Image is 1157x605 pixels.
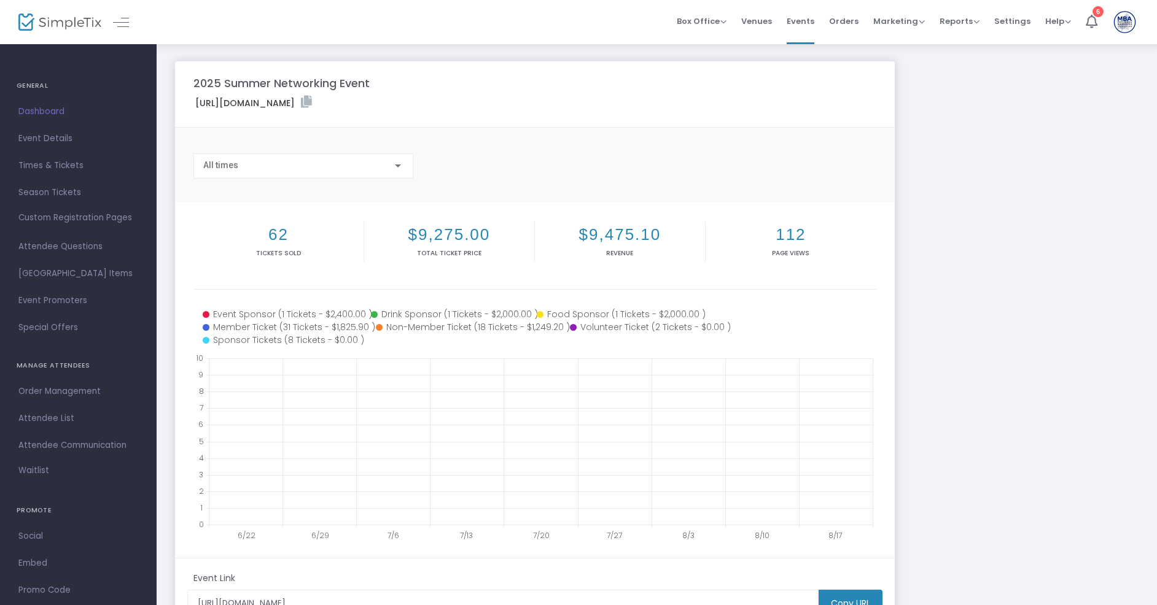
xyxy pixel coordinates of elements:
[198,369,203,380] text: 9
[238,530,255,541] text: 6/22
[18,266,138,282] span: [GEOGRAPHIC_DATA] Items
[17,353,140,378] h4: MANAGE ATTENDEES
[741,6,772,37] span: Venues
[199,485,204,496] text: 2
[873,15,925,27] span: Marketing
[200,502,203,512] text: 1
[196,249,361,258] p: Tickets sold
[199,386,204,396] text: 8
[18,410,138,426] span: Attendee List
[18,320,138,336] span: Special Offers
[199,436,204,446] text: 5
[460,530,473,541] text: 7/13
[18,383,138,399] span: Order Management
[787,6,814,37] span: Events
[18,158,138,174] span: Times & Tickets
[1045,15,1071,27] span: Help
[18,131,138,147] span: Event Details
[196,225,361,244] h2: 62
[677,15,727,27] span: Box Office
[533,530,550,541] text: 7/20
[18,582,138,598] span: Promo Code
[18,239,138,255] span: Attendee Questions
[18,437,138,453] span: Attendee Communication
[18,464,49,477] span: Waitlist
[199,452,204,463] text: 4
[18,528,138,544] span: Social
[311,530,329,541] text: 6/29
[682,530,695,541] text: 8/3
[607,530,622,541] text: 7/27
[367,249,532,258] p: Total Ticket Price
[17,74,140,98] h4: GENERAL
[193,75,370,91] m-panel-title: 2025 Summer Networking Event
[18,555,138,571] span: Embed
[195,96,312,110] label: [URL][DOMAIN_NAME]
[199,469,203,479] text: 3
[388,530,399,541] text: 7/6
[18,104,138,120] span: Dashboard
[1093,6,1104,17] div: 6
[18,185,138,201] span: Season Tickets
[18,212,132,224] span: Custom Registration Pages
[537,225,703,244] h2: $9,475.10
[200,403,203,413] text: 7
[994,6,1030,37] span: Settings
[17,498,140,523] h4: PROMOTE
[196,353,203,363] text: 10
[708,249,874,258] p: Page Views
[940,15,980,27] span: Reports
[708,225,874,244] h2: 112
[193,572,235,585] m-panel-subtitle: Event Link
[755,530,769,541] text: 8/10
[198,419,203,430] text: 6
[829,6,859,37] span: Orders
[828,530,842,541] text: 8/17
[199,519,204,530] text: 0
[18,293,138,309] span: Event Promoters
[203,160,238,170] span: All times
[537,249,703,258] p: Revenue
[367,225,532,244] h2: $9,275.00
